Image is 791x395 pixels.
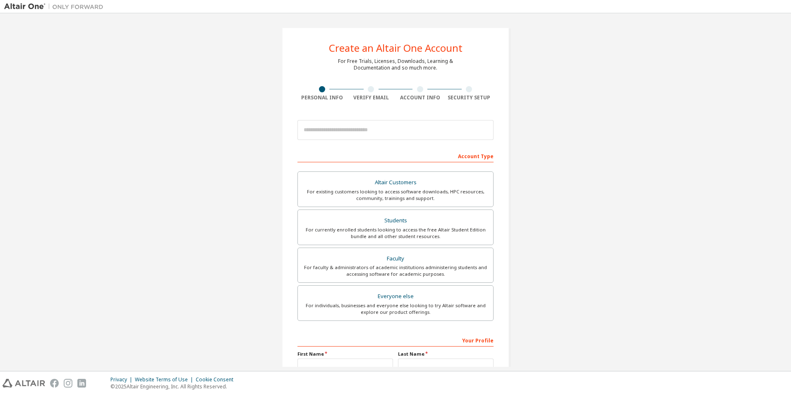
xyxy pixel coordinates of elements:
div: Account Type [297,149,494,162]
img: facebook.svg [50,379,59,388]
div: Students [303,215,488,226]
div: Account Info [395,94,445,101]
label: Last Name [398,351,494,357]
p: © 2025 Altair Engineering, Inc. All Rights Reserved. [110,383,238,390]
div: Faculty [303,253,488,265]
div: Everyone else [303,291,488,302]
div: Security Setup [445,94,494,101]
div: Cookie Consent [196,376,238,383]
div: For existing customers looking to access software downloads, HPC resources, community, trainings ... [303,188,488,202]
img: linkedin.svg [77,379,86,388]
div: Your Profile [297,333,494,347]
div: For faculty & administrators of academic institutions administering students and accessing softwa... [303,264,488,277]
div: Altair Customers [303,177,488,188]
div: Privacy [110,376,135,383]
div: For currently enrolled students looking to access the free Altair Student Edition bundle and all ... [303,226,488,240]
div: For individuals, businesses and everyone else looking to try Altair software and explore our prod... [303,302,488,316]
div: Personal Info [297,94,347,101]
div: Website Terms of Use [135,376,196,383]
div: For Free Trials, Licenses, Downloads, Learning & Documentation and so much more. [338,58,453,71]
div: Create an Altair One Account [329,43,463,53]
div: Verify Email [347,94,396,101]
img: altair_logo.svg [2,379,45,388]
img: instagram.svg [64,379,72,388]
label: First Name [297,351,393,357]
img: Altair One [4,2,108,11]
